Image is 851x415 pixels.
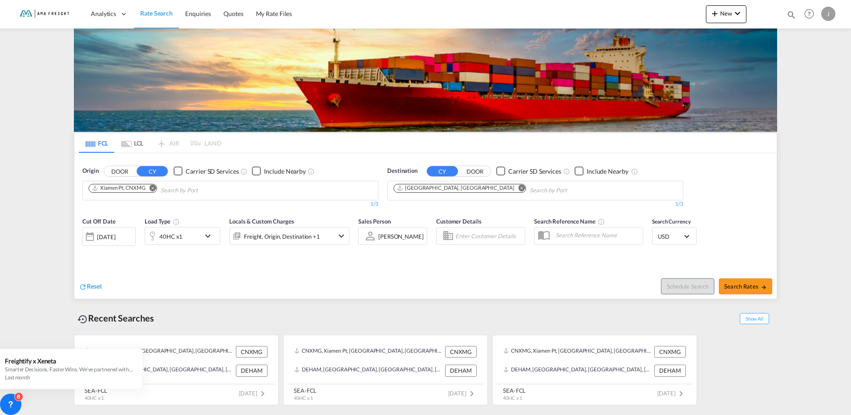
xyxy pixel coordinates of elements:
[387,200,683,208] div: 1/3
[503,387,526,395] div: SEA-FCL
[358,218,391,225] span: Sales Person
[74,28,777,132] img: LCL+%26+FCL+BACKGROUND.png
[223,10,243,17] span: Quotes
[551,228,643,242] input: Search Reference Name
[79,283,87,291] md-icon: icon-refresh
[654,365,686,376] div: DEHAM
[159,230,182,243] div: 40HC x1
[598,218,605,225] md-icon: Your search will be saved by the below given name
[185,10,211,17] span: Enquiries
[85,387,107,395] div: SEA-FCL
[392,181,618,198] md-chips-wrap: Chips container. Use arrow keys to select chips.
[496,167,561,176] md-checkbox: Checkbox No Ink
[145,218,180,225] span: Load Type
[173,218,180,225] md-icon: icon-information-outline
[575,167,628,176] md-checkbox: Checkbox No Ink
[252,167,306,176] md-checkbox: Checkbox No Ink
[186,167,239,176] div: Carrier SD Services
[264,167,306,176] div: Include Nearby
[294,346,443,358] div: CNXMG, Xiamen Pt, China, Greater China & Far East Asia, Asia Pacific
[87,282,102,290] span: Reset
[114,133,150,153] md-tab-item: LCL
[445,346,477,358] div: CNXMG
[397,184,516,192] div: Press delete to remove this chip.
[256,10,292,17] span: My Rate Files
[283,335,488,405] recent-search-card: CNXMG, Xiamen Pt, [GEOGRAPHIC_DATA], [GEOGRAPHIC_DATA] & [GEOGRAPHIC_DATA], [GEOGRAPHIC_DATA] CNX...
[508,167,561,176] div: Carrier SD Services
[455,229,522,243] input: Enter Customer Details
[74,335,279,405] recent-search-card: CNXMG, Xiamen Pt, [GEOGRAPHIC_DATA], [GEOGRAPHIC_DATA] & [GEOGRAPHIC_DATA], [GEOGRAPHIC_DATA] CNX...
[492,335,697,405] recent-search-card: CNXMG, Xiamen Pt, [GEOGRAPHIC_DATA], [GEOGRAPHIC_DATA] & [GEOGRAPHIC_DATA], [GEOGRAPHIC_DATA] CNX...
[654,346,686,358] div: CNXMG
[387,167,417,175] span: Destination
[74,308,158,328] div: Recent Searches
[786,10,796,20] md-icon: icon-magnify
[459,166,490,176] button: DOOR
[563,168,570,175] md-icon: Unchecked: Search for CY (Container Yard) services for all selected carriers.Checked : Search for...
[82,200,378,208] div: 1/3
[308,168,315,175] md-icon: Unchecked: Ignores neighbouring ports when fetching rates.Checked : Includes neighbouring ports w...
[236,365,267,376] div: DEHAM
[503,346,652,358] div: CNXMG, Xiamen Pt, China, Greater China & Far East Asia, Asia Pacific
[587,167,628,176] div: Include Nearby
[294,387,316,395] div: SEA-FCL
[79,282,102,292] div: icon-refreshReset
[140,9,173,17] span: Rate Search
[786,10,796,23] div: icon-magnify
[377,230,425,243] md-select: Sales Person: Jakob Prigge
[143,184,157,193] button: Remove
[724,283,767,290] span: Search Rates
[203,231,218,241] md-icon: icon-chevron-down
[652,218,691,225] span: Search Currency
[802,6,817,21] span: Help
[13,4,73,24] img: f843cad07f0a11efa29f0335918cc2fb.png
[709,8,720,19] md-icon: icon-plus 400-fg
[236,346,267,358] div: CNXMG
[732,8,743,19] md-icon: icon-chevron-down
[466,388,477,399] md-icon: icon-chevron-right
[82,227,136,246] div: [DATE]
[97,233,115,241] div: [DATE]
[631,168,638,175] md-icon: Unchecked: Ignores neighbouring ports when fetching rates.Checked : Includes neighbouring ports w...
[82,167,98,175] span: Origin
[294,365,443,376] div: DEHAM, Hamburg, Germany, Western Europe, Europe
[427,166,458,176] button: CY
[257,388,268,399] md-icon: icon-chevron-right
[92,184,145,192] div: Xiamen Pt, CNXMG
[74,153,777,299] div: OriginDOOR CY Checkbox No InkUnchecked: Search for CY (Container Yard) services for all selected ...
[294,395,313,401] span: 40HC x 1
[512,184,526,193] button: Remove
[229,227,349,245] div: Freight Origin Destination Factory Stuffingicon-chevron-down
[821,7,835,21] div: J
[378,233,424,240] div: [PERSON_NAME]
[709,10,743,17] span: New
[87,181,249,198] md-chips-wrap: Chips container. Use arrow keys to select chips.
[534,218,605,225] span: Search Reference Name
[397,184,514,192] div: Hamburg, DEHAM
[82,245,89,257] md-datepicker: Select
[79,133,221,153] md-pagination-wrapper: Use the left and right arrow keys to navigate between tabs
[448,390,477,397] span: [DATE]
[802,6,821,22] div: Help
[82,218,116,225] span: Cut Off Date
[239,390,268,397] span: [DATE]
[445,365,477,376] div: DEHAM
[740,313,769,324] span: Show All
[661,278,714,294] button: Note: By default Schedule search will only considerorigin ports, destination ports and cut off da...
[137,166,168,176] button: CY
[174,167,239,176] md-checkbox: Checkbox No Ink
[719,278,772,294] button: Search Ratesicon-arrow-right
[92,184,147,192] div: Press delete to remove this chip.
[85,395,104,401] span: 40HC x 1
[229,218,294,225] span: Locals & Custom Charges
[145,227,220,245] div: 40HC x1icon-chevron-down
[336,231,347,241] md-icon: icon-chevron-down
[706,5,746,23] button: icon-plus 400-fgNewicon-chevron-down
[79,133,114,153] md-tab-item: FCL
[85,346,234,358] div: CNXMG, Xiamen Pt, China, Greater China & Far East Asia, Asia Pacific
[503,395,522,401] span: 40HC x 1
[244,230,320,243] div: Freight Origin Destination Factory Stuffing
[161,183,245,198] input: Chips input.
[104,166,135,176] button: DOOR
